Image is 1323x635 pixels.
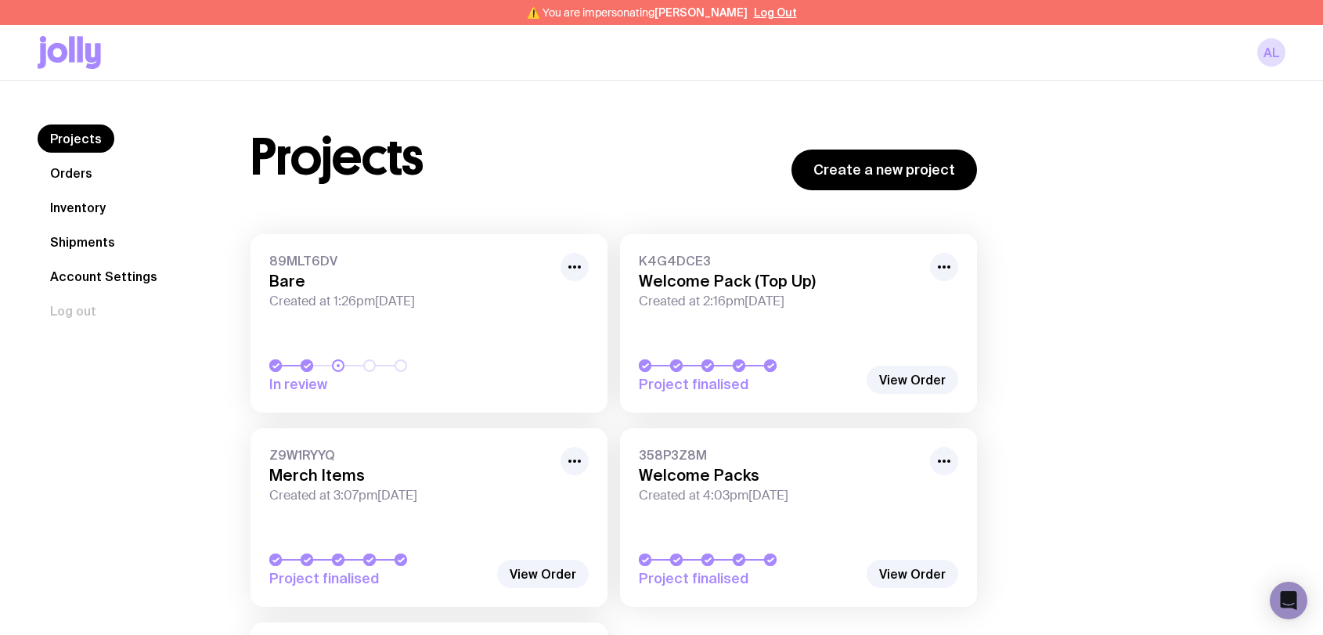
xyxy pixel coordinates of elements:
span: [PERSON_NAME] [654,6,748,19]
a: Account Settings [38,262,170,290]
a: K4G4DCE3Welcome Pack (Top Up)Created at 2:16pm[DATE]Project finalised [620,234,977,413]
span: In review [269,375,488,394]
a: AL [1257,38,1285,67]
span: Created at 3:07pm[DATE] [269,488,551,503]
a: View Order [497,560,589,588]
button: Log out [38,297,109,325]
a: Z9W1RYYQMerch ItemsCreated at 3:07pm[DATE]Project finalised [251,428,607,607]
span: 358P3Z8M [639,447,921,463]
span: Project finalised [639,569,858,588]
span: Project finalised [639,375,858,394]
span: K4G4DCE3 [639,253,921,269]
span: Created at 1:26pm[DATE] [269,294,551,309]
span: ⚠️ You are impersonating [527,6,748,19]
a: View Order [867,560,958,588]
a: Create a new project [791,150,977,190]
a: View Order [867,366,958,394]
h3: Merch Items [269,466,551,485]
a: Projects [38,124,114,153]
span: Z9W1RYYQ [269,447,551,463]
a: Shipments [38,228,128,256]
h3: Bare [269,272,551,290]
button: Log Out [754,6,797,19]
a: 89MLT6DVBareCreated at 1:26pm[DATE]In review [251,234,607,413]
span: 89MLT6DV [269,253,551,269]
a: Orders [38,159,105,187]
h3: Welcome Pack (Top Up) [639,272,921,290]
span: Project finalised [269,569,488,588]
a: Inventory [38,193,118,222]
div: Open Intercom Messenger [1270,582,1307,619]
h1: Projects [251,132,424,182]
span: Created at 2:16pm[DATE] [639,294,921,309]
span: Created at 4:03pm[DATE] [639,488,921,503]
h3: Welcome Packs [639,466,921,485]
a: 358P3Z8MWelcome PacksCreated at 4:03pm[DATE]Project finalised [620,428,977,607]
